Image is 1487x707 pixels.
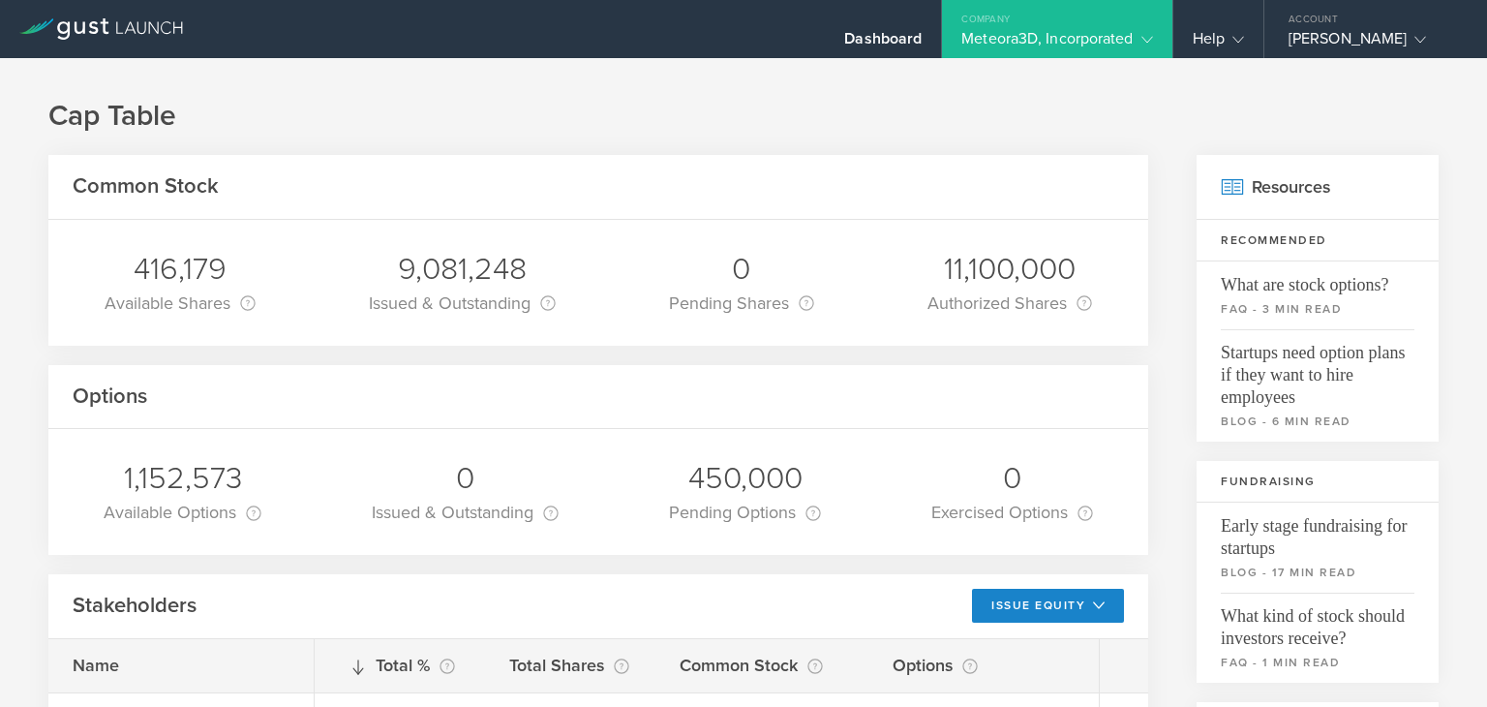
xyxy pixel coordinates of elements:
div: Help [1193,29,1244,58]
h2: Options [73,383,147,411]
div: 450,000 [669,458,821,499]
div: Issued & Outstanding [372,499,559,526]
div: Options [871,652,978,679]
h2: Common Stock [73,172,219,200]
div: Common Stock [678,652,823,679]
small: blog - 17 min read [1221,564,1414,581]
div: Total Shares [503,652,629,679]
div: Dashboard [844,29,922,58]
h2: Stakeholders [73,592,197,620]
div: Authorized Shares [927,290,1092,317]
div: Exercised Options [931,499,1093,526]
a: Early stage fundraising for startupsblog - 17 min read [1197,503,1439,593]
div: [PERSON_NAME] [1289,29,1453,58]
h3: Recommended [1197,220,1439,261]
span: What are stock options? [1221,261,1414,296]
span: What kind of stock should investors receive? [1221,593,1414,650]
h2: Resources [1197,155,1439,220]
div: Available Shares [105,290,256,317]
div: 0 [669,249,814,290]
small: faq - 3 min read [1221,300,1414,318]
div: 0 [931,458,1093,499]
span: Early stage fundraising for startups [1221,503,1414,560]
div: Available Options [104,499,261,526]
div: Issued & Outstanding [369,290,556,317]
button: Issue Equity [972,589,1124,623]
span: Startups need option plans if they want to hire employees [1221,329,1414,409]
div: 1,152,573 [104,458,261,499]
div: 0 [372,458,559,499]
h3: Fundraising [1197,461,1439,503]
div: Name [73,653,338,678]
div: 11,100,000 [927,249,1092,290]
small: blog - 6 min read [1221,413,1414,430]
div: Meteora3D, Incorporated [961,29,1152,58]
div: 9,081,248 [369,249,556,290]
h1: Cap Table [48,97,1439,136]
a: What kind of stock should investors receive?faq - 1 min read [1197,593,1439,683]
div: Pending Options [669,499,821,526]
a: Startups need option plans if they want to hire employeesblog - 6 min read [1197,329,1439,442]
div: Total % [339,652,455,679]
small: faq - 1 min read [1221,654,1414,671]
div: 416,179 [105,249,256,290]
div: Pending Shares [669,290,814,317]
a: What are stock options?faq - 3 min read [1197,261,1439,329]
